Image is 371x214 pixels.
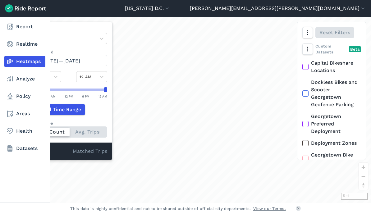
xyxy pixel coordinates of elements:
div: Custom Datasets [302,43,361,55]
span: Reset Filters [319,29,350,36]
div: 12 PM [65,93,73,99]
label: Capital Bikeshare Locations [302,59,361,74]
a: Realtime [4,39,45,50]
div: 6 AM [48,93,56,99]
div: 12 AM [98,93,107,99]
a: Report [4,21,45,32]
button: [US_STATE] D.C. [125,5,170,12]
div: Count Type [30,120,107,126]
label: Georgetown Bike Parking [302,151,361,166]
div: loading [20,17,371,203]
div: Beta [349,46,361,52]
a: View our Terms. [253,206,286,212]
img: Ride Report [5,4,46,12]
a: Health [4,125,45,137]
div: — [61,73,76,80]
a: Datasets [4,143,45,154]
div: 0 [30,148,73,156]
div: 6 PM [82,93,89,99]
label: Data Period [30,49,107,55]
span: [DATE]—[DATE] [42,58,80,64]
label: Data Type [30,27,107,33]
a: Policy [4,91,45,102]
label: Georgetown Preferred Deployment [302,113,361,135]
label: Deployment Zones [302,139,361,147]
div: Matched Trips [25,143,112,160]
span: Add Time Range [42,106,81,113]
button: [DATE]—[DATE] [30,55,107,66]
label: Dockless Bikes and Scooter Georgetown Geofence Parking [302,79,361,108]
button: [PERSON_NAME][EMAIL_ADDRESS][PERSON_NAME][DOMAIN_NAME] [190,5,366,12]
button: Reset Filters [315,27,354,38]
a: Analyze [4,73,45,84]
a: Areas [4,108,45,119]
button: Add Time Range [30,104,85,115]
a: Heatmaps [4,56,45,67]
